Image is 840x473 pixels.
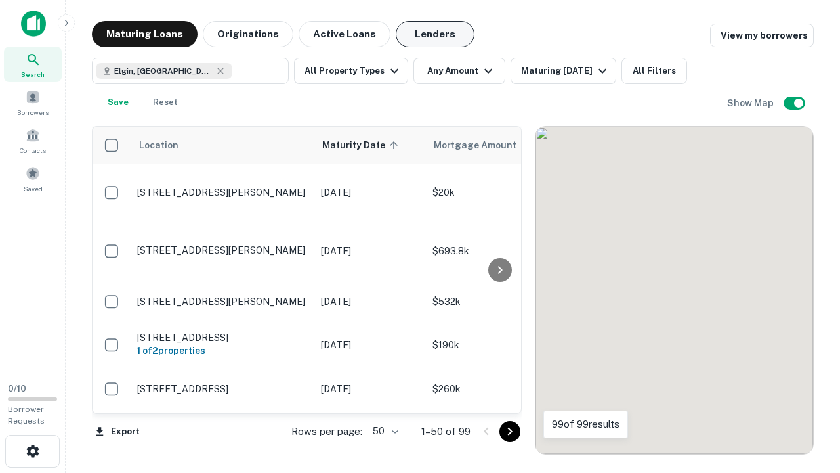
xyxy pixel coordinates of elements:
[432,382,564,396] p: $260k
[21,11,46,37] img: capitalize-icon.png
[137,383,308,395] p: [STREET_ADDRESS]
[137,344,308,358] h6: 1 of 2 properties
[314,127,426,164] th: Maturity Date
[291,424,362,439] p: Rows per page:
[4,123,62,158] a: Contacts
[294,58,408,84] button: All Property Types
[4,161,62,196] a: Saved
[413,58,505,84] button: Any Amount
[137,332,308,344] p: [STREET_ADDRESS]
[321,244,419,258] p: [DATE]
[20,145,46,156] span: Contacts
[710,24,814,47] a: View my borrowers
[203,21,293,47] button: Originations
[137,187,308,198] p: [STREET_ADDRESS][PERSON_NAME]
[8,405,45,426] span: Borrower Requests
[521,63,610,79] div: Maturing [DATE]
[137,296,308,307] p: [STREET_ADDRESS][PERSON_NAME]
[396,21,474,47] button: Lenders
[367,422,400,441] div: 50
[774,326,840,389] iframe: Chat Widget
[131,127,314,164] th: Location
[621,58,687,84] button: All Filters
[432,294,564,309] p: $532k
[432,244,564,258] p: $693.8k
[421,424,471,439] p: 1–50 of 99
[144,89,186,116] button: Reset
[499,421,520,442] button: Go to next page
[321,185,419,200] p: [DATE]
[137,244,308,256] p: [STREET_ADDRESS][PERSON_NAME]
[97,89,139,116] button: Save your search to get updates of matches that match your search criteria.
[511,58,616,84] button: Maturing [DATE]
[321,294,419,309] p: [DATE]
[138,137,178,153] span: Location
[299,21,390,47] button: Active Loans
[321,338,419,352] p: [DATE]
[4,85,62,120] a: Borrowers
[535,127,813,454] div: 0 0
[552,417,619,432] p: 99 of 99 results
[92,21,198,47] button: Maturing Loans
[114,65,213,77] span: Elgin, [GEOGRAPHIC_DATA], [GEOGRAPHIC_DATA]
[8,384,26,394] span: 0 / 10
[92,422,143,441] button: Export
[24,183,43,194] span: Saved
[321,382,419,396] p: [DATE]
[727,96,776,110] h6: Show Map
[434,137,534,153] span: Mortgage Amount
[432,338,564,352] p: $190k
[322,137,402,153] span: Maturity Date
[17,107,49,118] span: Borrowers
[21,69,45,79] span: Search
[432,185,564,200] p: $20k
[426,127,570,164] th: Mortgage Amount
[4,47,62,82] a: Search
